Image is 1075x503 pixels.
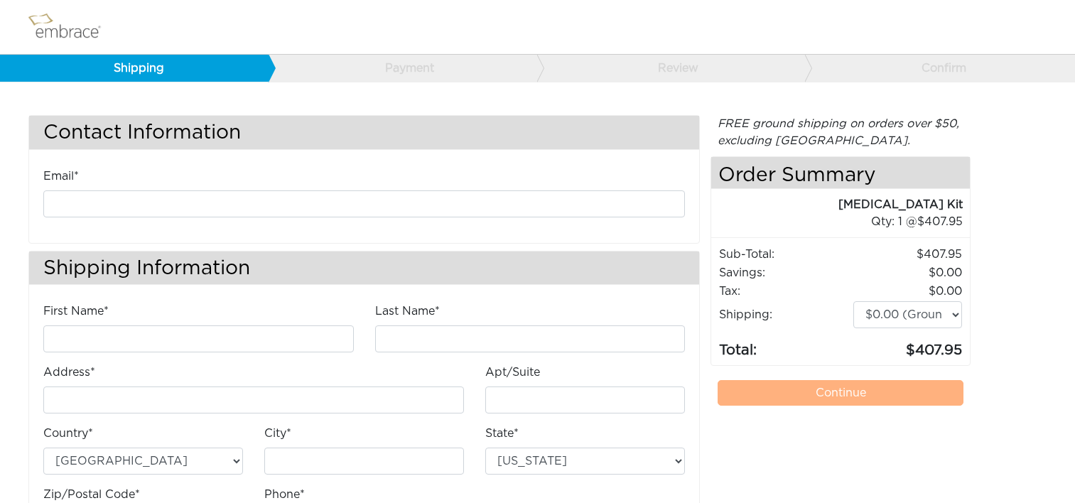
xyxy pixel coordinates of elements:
td: Total: [718,329,853,362]
td: 407.95 [853,245,963,264]
a: Continue [718,380,963,406]
label: Phone* [264,486,305,503]
h3: Shipping Information [29,251,699,285]
div: [MEDICAL_DATA] Kit [711,196,963,213]
label: Apt/Suite [485,364,540,381]
label: Address* [43,364,95,381]
a: Payment [268,55,536,82]
label: State* [485,425,519,442]
label: City* [264,425,291,442]
h3: Contact Information [29,116,699,149]
td: Savings : [718,264,853,282]
span: 407.95 [917,216,963,227]
a: Review [536,55,805,82]
a: Confirm [804,55,1073,82]
label: Email* [43,168,79,185]
label: First Name* [43,303,109,320]
div: FREE ground shipping on orders over $50, excluding [GEOGRAPHIC_DATA]. [711,115,971,149]
td: Tax: [718,282,853,301]
label: Country* [43,425,93,442]
label: Last Name* [375,303,440,320]
div: 1 @ [729,213,963,230]
td: Shipping: [718,301,853,329]
img: logo.png [25,9,117,45]
label: Zip/Postal Code* [43,486,140,503]
td: 0.00 [853,282,963,301]
td: 0.00 [853,264,963,282]
td: Sub-Total: [718,245,853,264]
h4: Order Summary [711,157,970,189]
td: 407.95 [853,329,963,362]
